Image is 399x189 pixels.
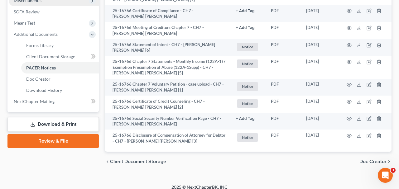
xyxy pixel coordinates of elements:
[26,76,50,82] span: Doc Creator
[14,9,40,14] span: SOFA Review
[266,39,301,56] td: PDF
[26,87,62,93] span: Download History
[236,132,261,143] a: Notice
[301,79,339,96] td: [DATE]
[236,116,261,121] a: + Add Tag
[301,22,339,39] td: [DATE]
[387,159,392,164] i: chevron_right
[266,56,301,79] td: PDF
[266,22,301,39] td: PDF
[236,59,261,69] a: Notice
[105,22,231,39] td: 25-16766 Meeting of Creditors Chapter 7 - CH7 - [PERSON_NAME] [PERSON_NAME]
[236,8,261,14] a: + Add Tag
[21,51,99,62] a: Client Document Storage
[14,20,35,26] span: Means Test
[105,113,231,130] td: 25-16766 Social Security Number Verification Page - CH7 - [PERSON_NAME] [PERSON_NAME]
[266,5,301,22] td: PDF
[301,39,339,56] td: [DATE]
[236,98,261,109] a: Notice
[301,96,339,113] td: [DATE]
[105,130,231,147] td: 25-16766 Disclosure of Compensation of Attorney for Debtor - CH7 - [PERSON_NAME] [PERSON_NAME] [3]
[7,134,99,148] a: Review & File
[105,159,166,164] button: chevron_left Client Document Storage
[105,96,231,113] td: 25-16766 Certificate of Credit Counseling - CH7 - [PERSON_NAME] [PERSON_NAME] [2]
[266,113,301,130] td: PDF
[237,99,258,108] span: Notice
[237,59,258,68] span: Notice
[9,6,99,17] a: SOFA Review
[266,79,301,96] td: PDF
[266,96,301,113] td: PDF
[21,85,99,96] a: Download History
[301,130,339,147] td: [DATE]
[7,117,99,132] a: Download & Print
[236,117,255,121] button: + Add Tag
[236,81,261,92] a: Notice
[301,5,339,22] td: [DATE]
[359,159,392,164] button: Doc Creator chevron_right
[359,159,387,164] span: Doc Creator
[26,65,56,70] span: PACER Notices
[105,56,231,79] td: 25-16766 Chapter 7 Statements - Monthly Income (122A-1) / Exemption Presumption of Abuse (122A-1S...
[110,159,166,164] span: Client Document Storage
[391,168,396,173] span: 3
[237,82,258,91] span: Notice
[236,25,261,31] a: + Add Tag
[21,62,99,73] a: PACER Notices
[26,43,54,48] span: Forms Library
[236,9,255,13] button: + Add Tag
[105,79,231,96] td: 25-16766 Chapter 7 Voluntary Petition - case upload - CH7 - [PERSON_NAME] [PERSON_NAME] [1]
[301,56,339,79] td: [DATE]
[14,31,58,37] span: Additional Documents
[9,96,99,107] a: NextChapter Mailing
[237,133,258,142] span: Notice
[14,99,55,104] span: NextChapter Mailing
[105,5,231,22] td: 25-16766 Certificate of Compliance - CH7 - [PERSON_NAME] [PERSON_NAME]
[105,159,110,164] i: chevron_left
[301,113,339,130] td: [DATE]
[236,26,255,30] button: + Add Tag
[236,42,261,52] a: Notice
[266,130,301,147] td: PDF
[378,168,393,183] iframe: Intercom live chat
[105,39,231,56] td: 25-16766 Statement of Intent - CH7 - [PERSON_NAME] [PERSON_NAME] [6]
[26,54,75,59] span: Client Document Storage
[21,73,99,85] a: Doc Creator
[237,43,258,51] span: Notice
[21,40,99,51] a: Forms Library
